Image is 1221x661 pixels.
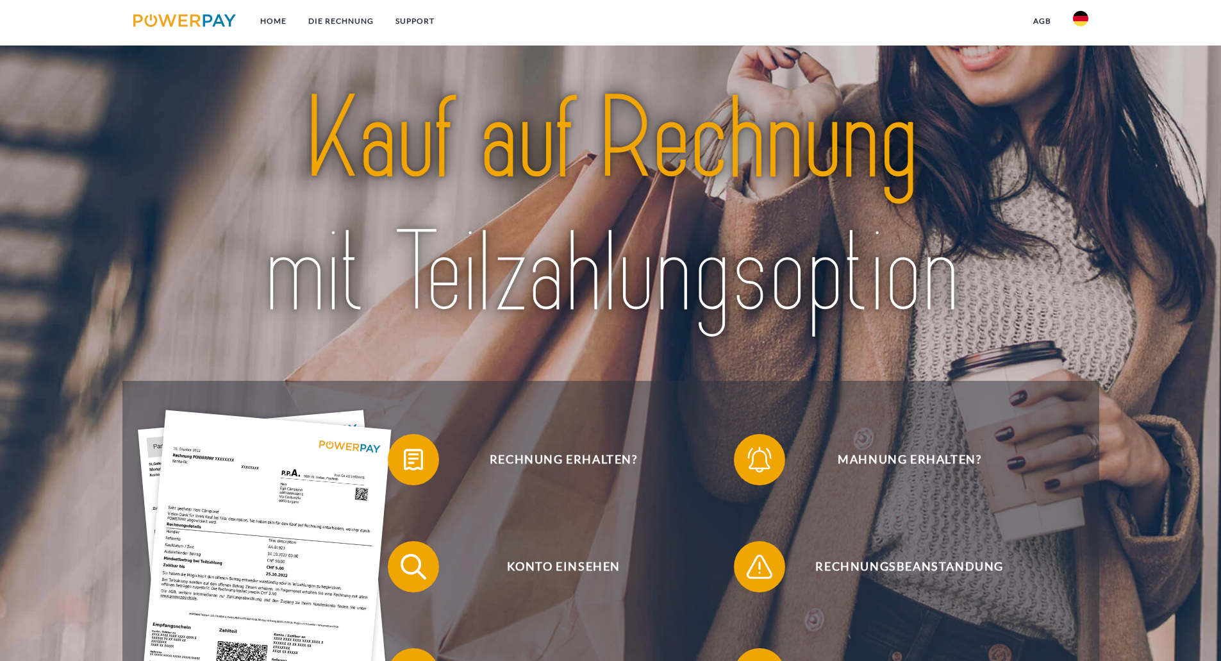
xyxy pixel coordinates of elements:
button: Rechnung erhalten? [388,434,721,485]
a: agb [1022,10,1062,33]
img: logo-powerpay.svg [133,14,237,27]
span: Konto einsehen [406,541,720,592]
img: qb_warning.svg [743,551,776,583]
button: Rechnungsbeanstandung [734,541,1067,592]
img: qb_search.svg [397,551,429,583]
span: Rechnung erhalten? [406,434,720,485]
span: Rechnungsbeanstandung [752,541,1067,592]
img: de [1073,11,1088,26]
span: Mahnung erhalten? [752,434,1067,485]
a: DIE RECHNUNG [297,10,385,33]
img: qb_bill.svg [397,444,429,476]
img: qb_bell.svg [743,444,776,476]
button: Konto einsehen [388,541,721,592]
button: Mahnung erhalten? [734,434,1067,485]
a: Home [249,10,297,33]
img: title-powerpay_de.svg [180,66,1041,347]
a: SUPPORT [385,10,445,33]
